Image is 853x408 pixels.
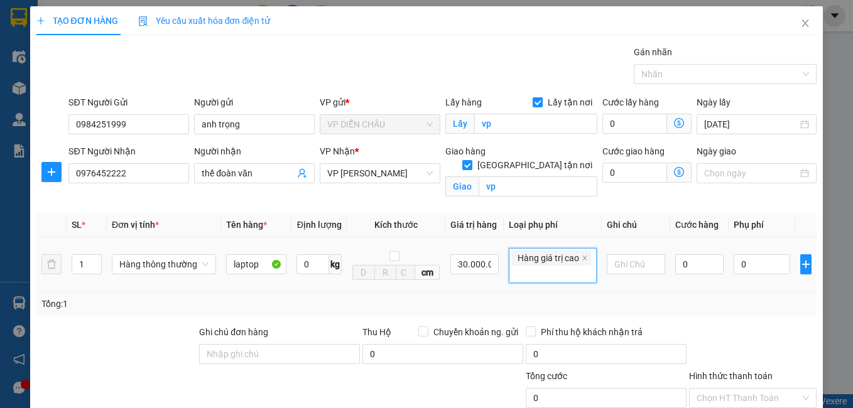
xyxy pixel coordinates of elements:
[320,146,355,156] span: VP Nhận
[6,34,48,43] span: 0981738577
[103,63,131,72] strong: Số ĐT :
[133,63,175,72] span: 0399520507
[194,144,315,158] div: Người nhận
[788,6,823,41] button: Close
[428,325,523,339] span: Chuyển khoản ng. gửi
[689,371,773,381] label: Hình thức thanh toán
[602,213,670,237] th: Ghi chú
[634,47,672,57] label: Gán nhãn
[582,255,588,262] span: close
[674,167,684,177] span: dollar-circle
[106,51,152,60] strong: Người nhận:
[445,114,474,134] span: Lấy
[474,114,597,134] input: Lấy tận nơi
[104,12,173,31] span: Số 02 đường [PERSON_NAME]
[697,97,731,107] label: Ngày lấy
[199,327,268,337] label: Ghi chú đơn hàng
[327,164,433,183] span: VP NGỌC HỒI
[374,220,418,230] span: Kích thước
[396,265,416,280] input: C
[142,75,155,88] span: vp
[194,95,315,109] div: Người gửi
[68,95,189,109] div: SĐT Người Gửi
[704,166,798,180] input: Ngày giao
[352,265,374,280] input: D
[320,95,440,109] div: VP gửi
[450,220,497,230] span: Giá trị hàng
[138,16,148,26] img: icon
[450,254,499,274] input: 0
[4,71,43,84] strong: Địa chỉ:
[43,71,56,84] span: vp
[36,16,45,25] span: plus
[297,220,342,230] span: Định lượng
[42,167,61,177] span: plus
[374,265,396,280] input: R
[4,49,43,58] strong: Người gửi:
[88,92,107,122] span: Cước Lấy / Giao
[472,158,597,172] span: [GEOGRAPHIC_DATA] tận nơi
[607,254,665,274] input: Ghi Chú
[103,75,142,88] strong: Địa chỉ:
[734,220,764,230] span: Phụ phí
[526,371,567,381] span: Tổng cước
[602,163,667,183] input: Cước giao hàng
[536,325,648,339] span: Phí thu hộ khách nhận trả
[800,18,810,28] span: close
[602,114,667,134] input: Cước lấy hàng
[119,255,209,274] span: Hàng thông thường
[704,117,798,131] input: Ngày lấy
[41,297,330,311] div: Tổng: 1
[602,97,659,107] label: Cước lấy hàng
[226,254,286,274] input: VD: Bàn, Ghế
[154,51,178,60] span: anh hà
[674,118,684,128] span: dollar-circle
[445,146,486,156] span: Giao hàng
[479,176,597,196] input: Giao tận nơi
[445,97,482,107] span: Lấy hàng
[675,220,719,230] span: Cước hàng
[68,144,189,158] div: SĐT Người Nhận
[138,16,271,26] span: Yêu cầu xuất hóa đơn điện tử
[41,254,62,274] button: delete
[362,327,391,337] span: Thu Hộ
[104,34,185,43] span: 1900 57 57 57 - Phím 5
[6,12,96,31] span: Khối 5 thị trấn [GEOGRAPHIC_DATA]
[41,162,62,182] button: plus
[800,254,812,274] button: plus
[36,16,118,26] span: TẠO ĐƠN HÀNG
[504,213,602,237] th: Loại phụ phí
[199,344,360,364] input: Ghi chú đơn hàng
[697,146,736,156] label: Ngày giao
[518,251,579,265] span: Hàng giá trị cao
[602,146,665,156] label: Cước giao hàng
[801,259,811,269] span: plus
[445,176,479,196] span: Giao
[72,220,82,230] span: SL
[415,265,440,280] span: cm
[112,220,159,230] span: Đơn vị tính
[327,115,433,134] span: VP DIỄN CHÂU
[226,220,267,230] span: Tên hàng
[543,95,597,109] span: Lấy tận nơi
[512,250,591,266] span: Hàng giá trị cao
[4,59,73,68] span: [PERSON_NAME]
[297,168,307,178] span: user-add
[329,254,342,274] span: kg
